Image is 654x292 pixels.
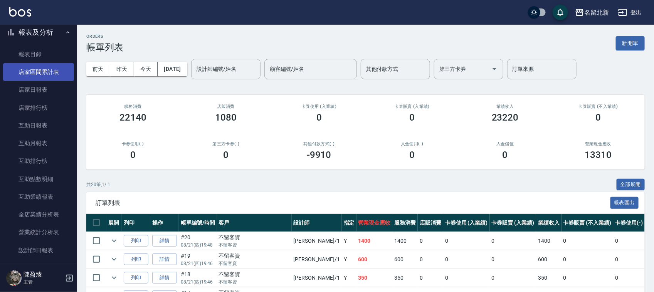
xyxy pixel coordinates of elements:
[108,235,120,247] button: expand row
[468,141,543,146] h2: 入金儲值
[490,232,536,250] td: 0
[418,269,443,287] td: 0
[562,250,613,269] td: 0
[3,63,74,81] a: 店家區間累計表
[124,272,148,284] button: 列印
[152,272,177,284] a: 詳情
[356,250,393,269] td: 600
[536,250,562,269] td: 600
[392,269,418,287] td: 350
[181,279,215,285] p: 08/21 (四) 19:46
[86,42,123,53] h3: 帳單列表
[356,232,393,250] td: 1400
[86,62,110,76] button: 前天
[468,104,543,109] h2: 業績收入
[585,149,612,160] h3: 13310
[536,232,562,250] td: 1400
[613,214,645,232] th: 卡券使用(-)
[392,214,418,232] th: 服務消費
[219,270,290,279] div: 不留客資
[443,232,490,250] td: 0
[219,242,290,248] p: 不留客資
[488,63,501,75] button: Open
[561,141,636,146] h2: 營業現金應收
[3,170,74,188] a: 互助點數明細
[24,279,63,285] p: 主管
[307,149,331,160] h3: -9910
[490,214,536,232] th: 卡券販賣 (入業績)
[553,5,568,20] button: save
[9,7,31,17] img: Logo
[215,112,237,123] h3: 1080
[616,36,645,50] button: 新開單
[179,269,217,287] td: #18
[561,104,636,109] h2: 卡券販賣 (不入業績)
[124,235,148,247] button: 列印
[110,62,134,76] button: 昨天
[443,269,490,287] td: 0
[617,179,645,191] button: 全部展開
[181,242,215,248] p: 08/21 (四) 19:48
[179,214,217,232] th: 帳單編號/時間
[96,141,170,146] h2: 卡券使用(-)
[158,62,187,76] button: [DATE]
[409,112,415,123] h3: 0
[392,232,418,250] td: 1400
[595,112,601,123] h3: 0
[3,259,74,277] a: 設計師業績分析表
[584,8,609,17] div: 名留北新
[219,252,290,260] div: 不留客資
[3,152,74,170] a: 互助排行榜
[490,250,536,269] td: 0
[443,214,490,232] th: 卡券使用 (入業績)
[292,232,342,250] td: [PERSON_NAME] /1
[490,269,536,287] td: 0
[613,232,645,250] td: 0
[562,214,613,232] th: 卡券販賣 (不入業績)
[292,250,342,269] td: [PERSON_NAME] /1
[106,214,122,232] th: 展開
[418,232,443,250] td: 0
[613,250,645,269] td: 0
[610,199,639,206] a: 報表匯出
[610,197,639,209] button: 報表匯出
[152,253,177,265] a: 詳情
[189,141,264,146] h2: 第三方卡券(-)
[219,260,290,267] p: 不留客資
[342,250,356,269] td: Y
[150,214,179,232] th: 操作
[122,214,150,232] th: 列印
[292,214,342,232] th: 設計師
[119,112,146,123] h3: 22140
[342,232,356,250] td: Y
[536,214,562,232] th: 業績收入
[130,149,136,160] h3: 0
[616,39,645,47] a: 新開單
[3,206,74,223] a: 全店業績分析表
[3,81,74,99] a: 店家日報表
[492,112,519,123] h3: 23220
[3,134,74,152] a: 互助月報表
[219,233,290,242] div: 不留客資
[108,253,120,265] button: expand row
[282,141,356,146] h2: 其他付款方式(-)
[3,45,74,63] a: 報表目錄
[3,188,74,206] a: 互助業績報表
[108,272,120,284] button: expand row
[3,242,74,259] a: 設計師日報表
[96,199,610,207] span: 訂單列表
[24,271,63,279] h5: 陳盈臻
[86,34,123,39] h2: ORDERS
[219,279,290,285] p: 不留客資
[342,214,356,232] th: 指定
[316,112,322,123] h3: 0
[134,62,158,76] button: 今天
[217,214,292,232] th: 客戶
[562,232,613,250] td: 0
[292,269,342,287] td: [PERSON_NAME] /1
[503,149,508,160] h3: 0
[375,141,450,146] h2: 入金使用(-)
[443,250,490,269] td: 0
[189,104,264,109] h2: 店販消費
[3,22,74,42] button: 報表及分析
